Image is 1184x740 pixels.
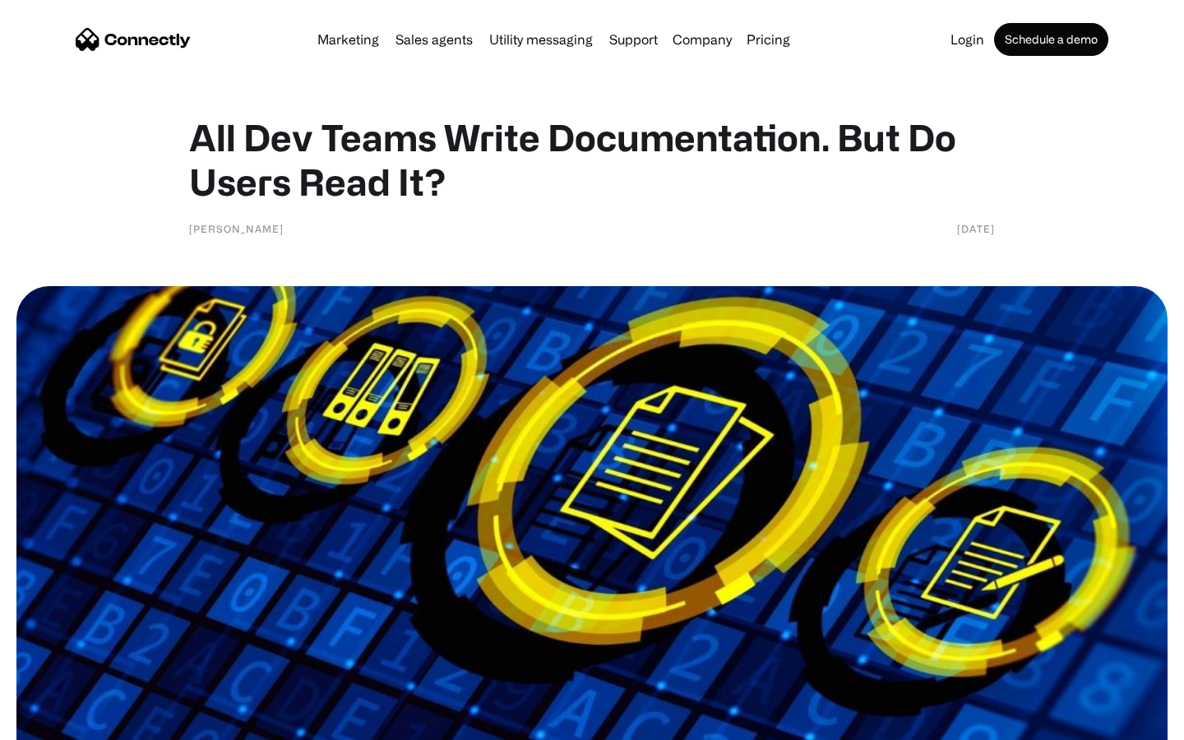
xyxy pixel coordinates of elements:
[673,28,732,51] div: Company
[944,33,991,46] a: Login
[311,33,386,46] a: Marketing
[33,711,99,734] ul: Language list
[389,33,479,46] a: Sales agents
[483,33,599,46] a: Utility messaging
[16,711,99,734] aside: Language selected: English
[994,23,1108,56] a: Schedule a demo
[957,220,995,237] div: [DATE]
[740,33,797,46] a: Pricing
[603,33,664,46] a: Support
[189,115,995,204] h1: All Dev Teams Write Documentation. But Do Users Read It?
[189,220,284,237] div: [PERSON_NAME]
